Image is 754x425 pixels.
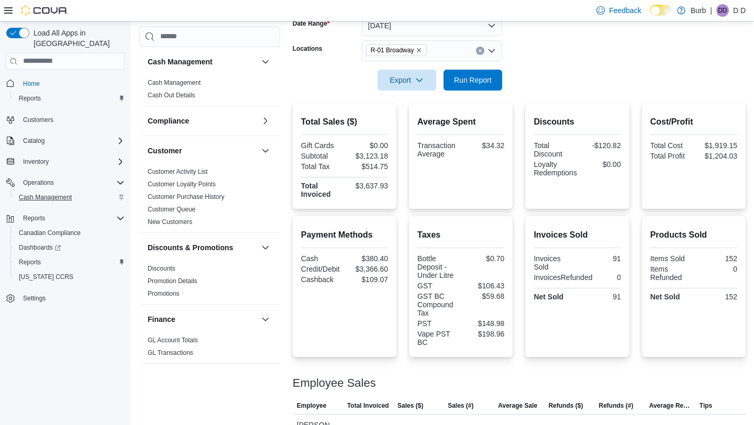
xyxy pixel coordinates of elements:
[463,254,504,263] div: $0.70
[716,4,729,17] div: D D
[148,314,175,325] h3: Finance
[301,254,342,263] div: Cash
[19,212,125,225] span: Reports
[10,240,129,255] a: Dashboards
[580,293,621,301] div: 91
[148,242,233,253] h3: Discounts & Promotions
[293,44,323,53] label: Locations
[347,275,388,284] div: $109.07
[19,292,50,305] a: Settings
[463,292,504,300] div: $59.68
[650,141,692,150] div: Total Cost
[534,141,575,158] div: Total Discount
[301,162,342,171] div: Total Tax
[15,256,125,269] span: Reports
[19,176,125,189] span: Operations
[534,273,592,282] div: InvoicesRefunded
[259,55,272,68] button: Cash Management
[2,133,129,148] button: Catalog
[718,4,727,17] span: DD
[696,141,737,150] div: $1,919.15
[148,181,216,188] a: Customer Loyalty Points
[15,227,85,239] a: Canadian Compliance
[417,141,459,158] div: Transaction Average
[148,57,213,67] h3: Cash Management
[498,401,537,410] span: Average Sale
[448,401,473,410] span: Sales (#)
[301,265,342,273] div: Credit/Debit
[650,116,737,128] h2: Cost/Profit
[19,113,125,126] span: Customers
[19,243,61,252] span: Dashboards
[378,70,436,91] button: Export
[19,176,58,189] button: Operations
[15,227,125,239] span: Canadian Compliance
[19,155,53,168] button: Inventory
[148,168,208,175] a: Customer Activity List
[19,258,41,266] span: Reports
[10,255,129,270] button: Reports
[463,319,504,328] div: $148.98
[15,241,65,254] a: Dashboards
[259,144,272,157] button: Customer
[148,290,180,297] a: Promotions
[417,330,459,346] div: Vape PST BC
[15,92,45,105] a: Reports
[23,80,40,88] span: Home
[650,152,692,160] div: Total Profit
[148,349,193,357] span: GL Transactions
[23,158,49,166] span: Inventory
[148,167,208,176] span: Customer Activity List
[19,77,44,90] a: Home
[417,254,459,279] div: Bottle Deposit - Under Litre
[293,19,330,28] label: Date Range
[580,254,621,263] div: 91
[10,190,129,205] button: Cash Management
[417,292,459,317] div: GST BC Compound Tax
[148,314,257,325] button: Finance
[19,212,49,225] button: Reports
[696,293,737,301] div: 152
[463,282,504,290] div: $106.43
[148,116,257,126] button: Compliance
[599,401,634,410] span: Refunds (#)
[397,401,423,410] span: Sales ($)
[301,182,331,198] strong: Total Invoiced
[15,271,125,283] span: Washington CCRS
[301,116,388,128] h2: Total Sales ($)
[534,160,577,177] div: Loyalty Redemptions
[301,152,342,160] div: Subtotal
[148,277,197,285] a: Promotion Details
[416,47,422,53] button: Remove R-01 Broadway from selection in this group
[148,277,197,285] span: Promotion Details
[148,146,257,156] button: Customer
[139,334,280,363] div: Finance
[148,336,198,344] span: GL Account Totals
[371,45,414,55] span: R-01 Broadway
[696,254,737,263] div: 152
[148,264,175,273] span: Discounts
[443,70,502,91] button: Run Report
[650,5,672,16] input: Dark Mode
[10,91,129,106] button: Reports
[2,154,129,169] button: Inventory
[347,182,388,190] div: $3,637.93
[650,229,737,241] h2: Products Sold
[700,401,712,410] span: Tips
[259,115,272,127] button: Compliance
[596,273,620,282] div: 0
[301,275,342,284] div: Cashback
[148,180,216,188] span: Customer Loyalty Points
[2,112,129,127] button: Customers
[362,15,502,36] button: [DATE]
[23,214,45,222] span: Reports
[6,72,125,333] nav: Complex example
[148,218,192,226] span: New Customers
[19,114,58,126] a: Customers
[19,135,49,147] button: Catalog
[15,92,125,105] span: Reports
[19,193,72,202] span: Cash Management
[696,152,737,160] div: $1,204.03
